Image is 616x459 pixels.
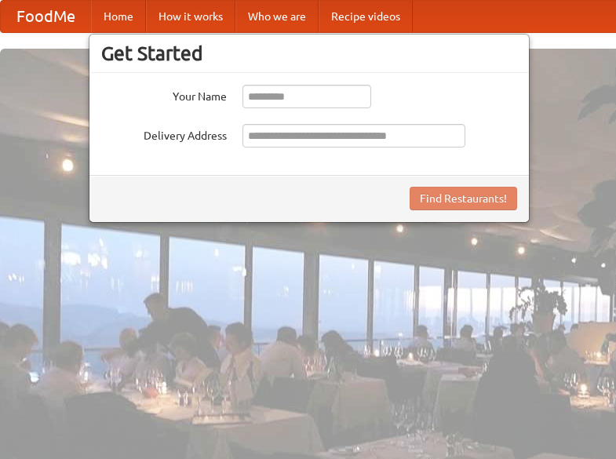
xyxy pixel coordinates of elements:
[146,1,235,32] a: How it works
[410,187,517,210] button: Find Restaurants!
[101,124,227,144] label: Delivery Address
[101,42,517,65] h3: Get Started
[1,1,91,32] a: FoodMe
[101,85,227,104] label: Your Name
[235,1,319,32] a: Who we are
[319,1,413,32] a: Recipe videos
[91,1,146,32] a: Home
